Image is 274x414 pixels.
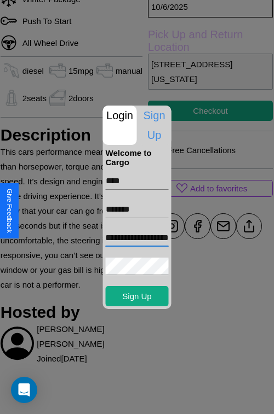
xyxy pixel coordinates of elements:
div: Open Intercom Messenger [11,377,37,403]
div: Give Feedback [5,189,13,233]
button: Sign Up [106,286,169,306]
p: Sign Up [138,106,172,145]
h4: Welcome to Cargo [106,148,169,167]
p: Login [103,106,137,125]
